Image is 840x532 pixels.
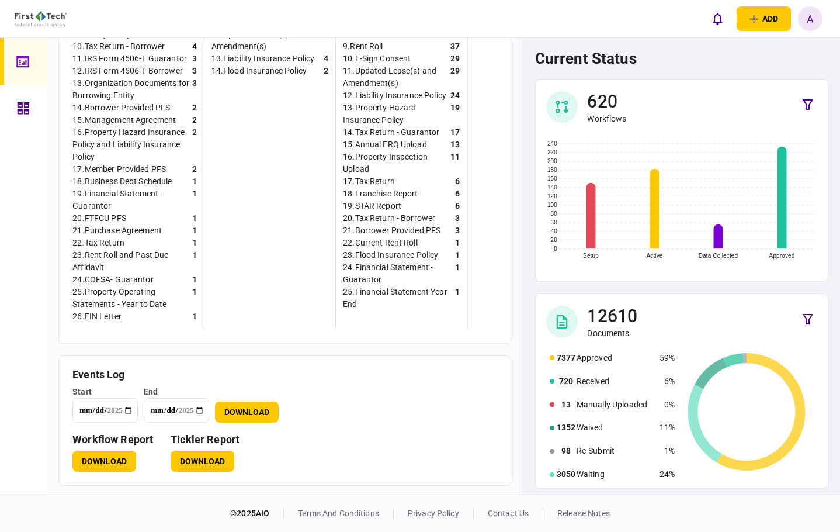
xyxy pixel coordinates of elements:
[659,422,675,434] div: 11%
[72,212,126,224] div: 20 . FTFCU PFS
[343,212,435,224] div: 20 . Tax Return - Borrower
[547,140,557,147] text: 240
[450,102,460,126] div: 19
[587,90,626,113] div: 620
[192,237,197,249] div: 1
[192,102,197,114] div: 2
[72,369,497,380] h3: Events Log
[211,53,315,65] div: 13 . Liability Insurance Policy
[577,352,654,364] div: Approved
[343,249,438,261] div: 23 . Flood Insurance Policy
[192,65,197,77] div: 3
[450,126,460,139] div: 17
[72,286,192,310] div: 25 . Property Operating Statements - Year to Date
[408,509,459,518] a: privacy policy
[343,188,418,200] div: 18 . Franchise Report
[343,286,455,310] div: 25 . Financial Statement Year End
[577,399,654,411] div: Manually Uploaded
[324,53,328,65] div: 4
[343,237,418,249] div: 22 . Current Rent Roll
[343,151,450,175] div: 16 . Property Inspection Upload
[192,114,197,126] div: 2
[450,89,460,102] div: 24
[455,200,460,212] div: 6
[72,175,172,188] div: 18 . Business Debt Schedule
[211,65,307,77] div: 14 . Flood Insurance Policy
[455,224,460,237] div: 3
[192,286,197,310] div: 1
[557,422,575,434] div: 1352
[72,126,192,163] div: 16 . Property Hazard Insurance Policy and Liability Insurance Policy
[583,253,599,259] text: Setup
[324,65,328,77] div: 2
[455,175,460,188] div: 6
[230,507,284,520] div: © 2025 AIO
[343,139,427,151] div: 15 . Annual ERQ Upload
[547,184,557,191] text: 140
[192,53,197,65] div: 3
[72,224,162,237] div: 21 . Purchase Agreement
[455,261,460,286] div: 1
[547,167,557,173] text: 180
[72,434,153,445] h3: workflow report
[577,422,654,434] div: Waived
[547,193,557,199] text: 120
[72,40,165,53] div: 10 . Tax Return - Borrower
[450,151,460,175] div: 11
[554,246,557,252] text: 0
[192,224,197,237] div: 1
[72,114,176,126] div: 15 . Management Agreement
[192,274,197,286] div: 1
[557,375,575,388] div: 720
[171,434,239,445] h3: Tickler Report
[550,219,557,226] text: 60
[72,188,192,212] div: 19 . Financial Statement - Guarantor
[343,89,446,102] div: 12 . Liability Insurance Policy
[547,149,557,156] text: 220
[72,237,124,249] div: 22 . Tax Return
[215,402,279,423] button: Download
[192,188,197,212] div: 1
[343,200,401,212] div: 19 . STAR Report
[547,175,557,182] text: 160
[550,210,557,217] text: 80
[798,6,822,31] button: A
[171,451,234,472] button: Download
[343,175,395,188] div: 17 . Tax Return
[72,249,192,274] div: 23 . Rent Roll and Past Due Affidavit
[488,509,529,518] a: contact us
[557,468,575,481] div: 3050
[192,212,197,224] div: 1
[343,126,439,139] div: 14 . Tax Return - Guarantor
[587,113,626,124] div: Workflows
[557,509,610,518] a: release notes
[577,445,654,457] div: Re-Submit
[769,253,794,259] text: Approved
[343,102,450,126] div: 13 . Property Hazard Insurance Policy
[450,65,460,89] div: 29
[705,6,730,31] button: open notifications list
[659,352,675,364] div: 59%
[455,237,460,249] div: 1
[550,237,557,243] text: 20
[450,139,460,151] div: 13
[72,451,136,472] button: Download
[577,375,654,388] div: Received
[587,305,637,328] div: 12610
[72,77,192,102] div: 13 . Organization Documents for Borrowing Entity
[587,328,637,338] div: Documents
[535,50,828,67] h1: current status
[557,352,575,364] div: 7377
[298,509,379,518] a: terms and conditions
[72,386,138,398] div: start
[192,310,197,323] div: 1
[72,163,166,175] div: 17 . Member Provided PFS
[659,375,675,388] div: 6%
[324,28,328,53] div: 6
[192,249,197,274] div: 1
[547,158,557,164] text: 200
[72,65,183,77] div: 12 . IRS Form 4506-T Borrower
[550,228,557,234] text: 40
[577,468,654,481] div: Waiting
